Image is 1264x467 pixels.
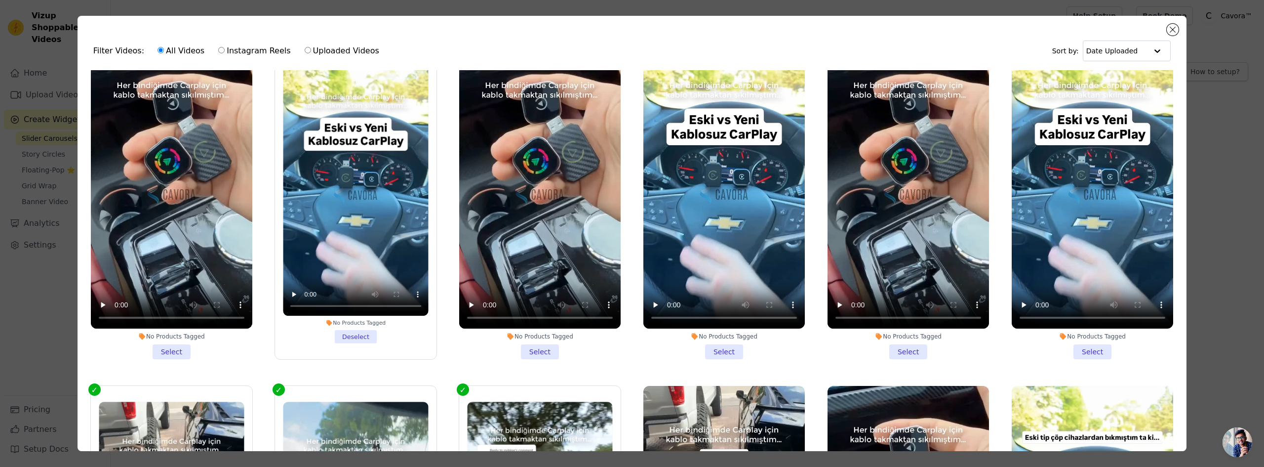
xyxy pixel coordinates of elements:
[1223,427,1252,457] div: Açık sohbet
[91,333,252,340] div: No Products Tagged
[218,44,291,57] label: Instagram Reels
[1012,333,1173,340] div: No Products Tagged
[828,333,989,340] div: No Products Tagged
[157,44,205,57] label: All Videos
[1052,41,1171,61] div: Sort by:
[283,320,428,327] div: No Products Tagged
[459,333,621,340] div: No Products Tagged
[304,44,380,57] label: Uploaded Videos
[93,40,385,62] div: Filter Videos:
[1167,24,1179,36] button: Close modal
[643,333,805,340] div: No Products Tagged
